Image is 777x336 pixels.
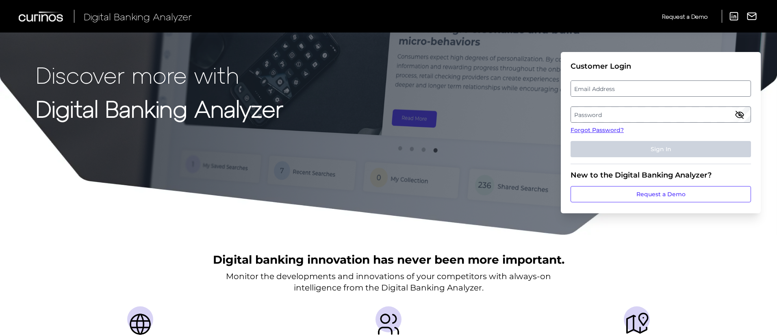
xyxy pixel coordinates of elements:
[19,11,64,22] img: Curinos
[571,81,750,96] label: Email Address
[571,62,751,71] div: Customer Login
[213,252,564,267] h2: Digital banking innovation has never been more important.
[571,171,751,180] div: New to the Digital Banking Analyzer?
[84,11,192,22] span: Digital Banking Analyzer
[662,10,708,23] a: Request a Demo
[226,271,551,293] p: Monitor the developments and innovations of your competitors with always-on intelligence from the...
[571,107,750,122] label: Password
[571,186,751,202] a: Request a Demo
[36,62,283,87] p: Discover more with
[36,95,283,122] strong: Digital Banking Analyzer
[571,141,751,157] button: Sign In
[571,126,751,134] a: Forgot Password?
[662,13,708,20] span: Request a Demo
